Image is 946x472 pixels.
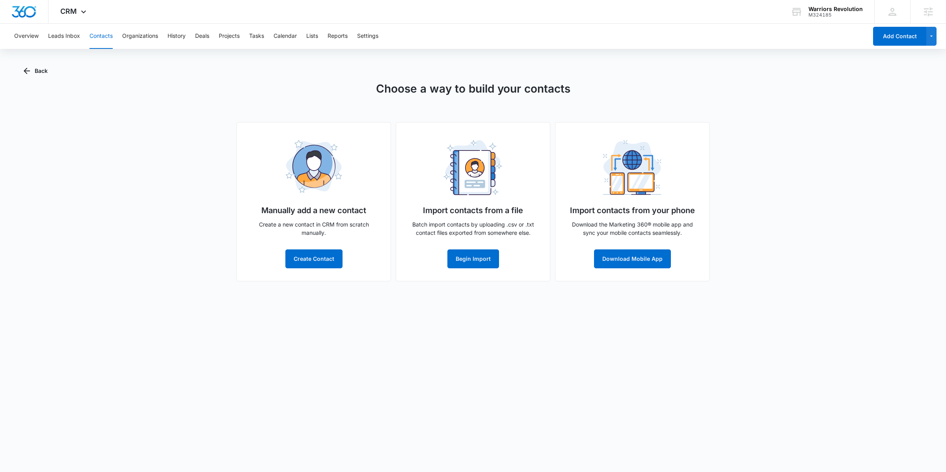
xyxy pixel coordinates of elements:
[168,24,186,49] button: History
[48,24,80,49] button: Leads Inbox
[195,24,209,49] button: Deals
[357,24,378,49] button: Settings
[328,24,348,49] button: Reports
[423,204,523,216] h5: Import contacts from a file
[570,204,695,216] h5: Import contacts from your phone
[261,204,366,216] h5: Manually add a new contact
[89,24,113,49] button: Contacts
[594,249,671,268] button: Download Mobile App
[249,24,264,49] button: Tasks
[14,24,39,49] button: Overview
[24,61,48,80] button: Back
[447,249,499,268] button: Begin Import
[250,220,378,237] p: Create a new contact in CRM from scratch manually.
[285,249,343,268] button: Create Contact
[376,80,570,97] h1: Choose a way to build your contacts
[568,220,696,237] p: Download the Marketing 360® mobile app and sync your mobile contacts seamlessly.
[873,27,926,46] button: Add Contact
[219,24,240,49] button: Projects
[122,24,158,49] button: Organizations
[808,6,863,12] div: account name
[306,24,318,49] button: Lists
[808,12,863,18] div: account id
[60,7,77,15] span: CRM
[274,24,297,49] button: Calendar
[409,220,537,237] p: Batch import contacts by uploading .csv or .txt contact files exported from somewhere else.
